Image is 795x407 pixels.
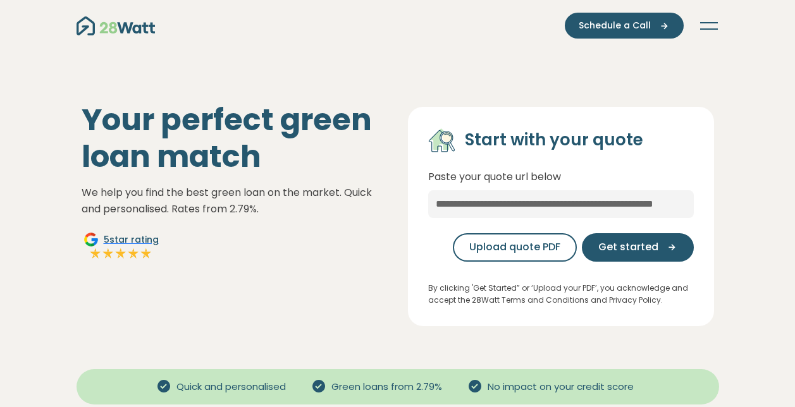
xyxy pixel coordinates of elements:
span: Schedule a Call [579,19,651,32]
span: Quick and personalised [171,380,291,394]
button: Upload quote PDF [453,233,577,262]
img: Full star [114,247,127,260]
h4: Start with your quote [465,130,643,151]
span: 5 star rating [104,233,159,246]
span: Upload quote PDF [469,240,560,255]
img: Full star [102,247,114,260]
img: Full star [140,247,152,260]
img: Full star [127,247,140,260]
a: Google5star ratingFull starFull starFull starFull starFull star [82,232,161,262]
span: Get started [598,240,658,255]
img: 28Watt [77,16,155,35]
img: Google [83,232,99,247]
span: No impact on your credit score [483,380,639,394]
span: Green loans from 2.79% [326,380,447,394]
p: By clicking 'Get Started” or ‘Upload your PDF’, you acknowledge and accept the 28Watt Terms and C... [428,282,694,306]
h1: Your perfect green loan match [82,102,388,174]
img: Full star [89,247,102,260]
button: Schedule a Call [565,13,684,39]
p: We help you find the best green loan on the market. Quick and personalised. Rates from 2.79%. [82,185,388,217]
button: Get started [582,233,694,262]
p: Paste your quote url below [428,169,694,185]
button: Toggle navigation [699,20,719,32]
nav: Main navigation [77,13,719,39]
